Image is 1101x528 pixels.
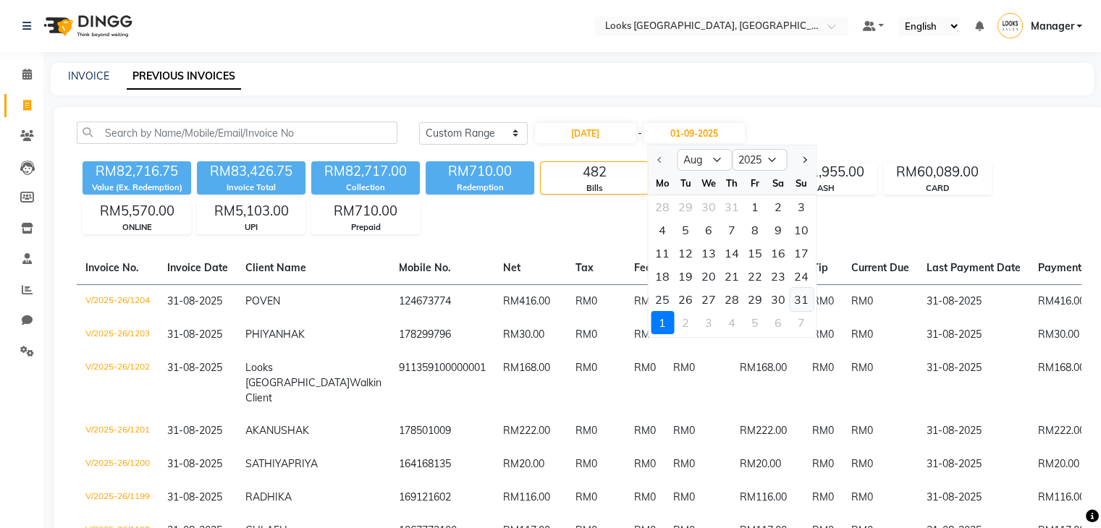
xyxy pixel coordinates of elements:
div: 1 [651,311,674,334]
div: Friday, August 8, 2025 [743,218,767,242]
td: RM0 [843,352,918,414]
span: Last Payment Date [927,261,1021,274]
td: 31-08-2025 [918,481,1029,514]
td: RM0 [665,481,731,514]
button: Next month [798,148,810,171]
div: Monday, September 1, 2025 [651,311,674,334]
div: Wednesday, August 13, 2025 [697,242,720,265]
td: RM0 [567,352,625,414]
td: 31-08-2025 [918,284,1029,318]
div: 5 [743,311,767,334]
div: RM11,955.00 [769,162,877,182]
td: 169121602 [390,481,494,514]
select: Select year [732,149,787,171]
div: Fr [743,171,767,195]
td: V/2025-26/1202 [77,352,159,414]
div: 19 [674,265,697,288]
span: 31-08-2025 [167,424,222,437]
td: RM20.00 [494,448,567,481]
div: Sunday, September 7, 2025 [790,311,813,334]
td: V/2025-26/1199 [77,481,159,514]
div: 23 [767,265,790,288]
span: PHIYANHA [245,328,298,341]
td: RM30.00 [494,318,567,352]
div: Thursday, August 14, 2025 [720,242,743,265]
div: Saturday, September 6, 2025 [767,311,790,334]
td: RM0 [665,352,731,414]
span: Client Name [245,261,306,274]
div: Thursday, August 28, 2025 [720,288,743,311]
td: RM116.00 [494,481,567,514]
div: 3 [697,311,720,334]
div: CARD [884,182,991,195]
div: 10 [790,218,813,242]
td: RM0 [567,284,625,318]
div: 6 [767,311,790,334]
span: Invoice Date [167,261,228,274]
div: Sunday, August 24, 2025 [790,265,813,288]
td: RM0 [625,318,665,352]
div: Sa [767,171,790,195]
td: 31-08-2025 [918,414,1029,448]
div: Sunday, August 17, 2025 [790,242,813,265]
div: 482 [541,162,648,182]
td: 911359100000001 [390,352,494,414]
input: Start Date [535,123,636,143]
div: Sunday, August 3, 2025 [790,195,813,218]
div: RM5,570.00 [83,201,190,221]
div: 27 [697,288,720,311]
span: Fee [634,261,651,274]
td: V/2025-26/1204 [77,284,159,318]
div: Tu [674,171,697,195]
span: 31-08-2025 [167,294,222,307]
img: logo [37,6,136,46]
div: Friday, August 22, 2025 [743,265,767,288]
div: 6 [697,218,720,242]
span: POVEN [245,294,280,307]
div: 5 [674,218,697,242]
span: AKANUSHA [245,424,303,437]
span: Tip [812,261,828,274]
td: 124673774 [390,284,494,318]
td: RM0 [843,284,918,318]
div: Prepaid [312,221,419,234]
td: RM0 [567,448,625,481]
td: RM0 [567,481,625,514]
div: 2 [767,195,790,218]
span: Manager [1030,19,1073,34]
td: RM0 [843,481,918,514]
a: PREVIOUS INVOICES [127,64,241,90]
div: 17 [790,242,813,265]
td: RM0 [803,414,843,448]
div: Su [790,171,813,195]
span: Mobile No. [399,261,451,274]
td: V/2025-26/1200 [77,448,159,481]
div: Saturday, August 9, 2025 [767,218,790,242]
span: PRIYA [288,457,318,470]
div: Collection [311,182,420,194]
div: Wednesday, August 6, 2025 [697,218,720,242]
div: Value (Ex. Redemption) [83,182,191,194]
div: Saturday, August 2, 2025 [767,195,790,218]
td: RM0 [803,481,843,514]
td: RM416.00 [494,284,567,318]
div: Wednesday, August 20, 2025 [697,265,720,288]
div: 16 [767,242,790,265]
span: Invoice No. [85,261,139,274]
td: RM0 [665,414,731,448]
td: RM0 [843,414,918,448]
div: Sunday, August 31, 2025 [790,288,813,311]
div: Saturday, August 16, 2025 [767,242,790,265]
div: Friday, August 29, 2025 [743,288,767,311]
td: 31-08-2025 [918,318,1029,352]
span: Walkin Client [245,376,381,404]
span: 31-08-2025 [167,457,222,470]
img: Manager [997,13,1023,38]
div: Monday, August 18, 2025 [651,265,674,288]
div: Th [720,171,743,195]
div: ONLINE [83,221,190,234]
div: 4 [720,311,743,334]
span: K [298,328,305,341]
td: RM222.00 [494,414,567,448]
td: RM0 [567,318,625,352]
